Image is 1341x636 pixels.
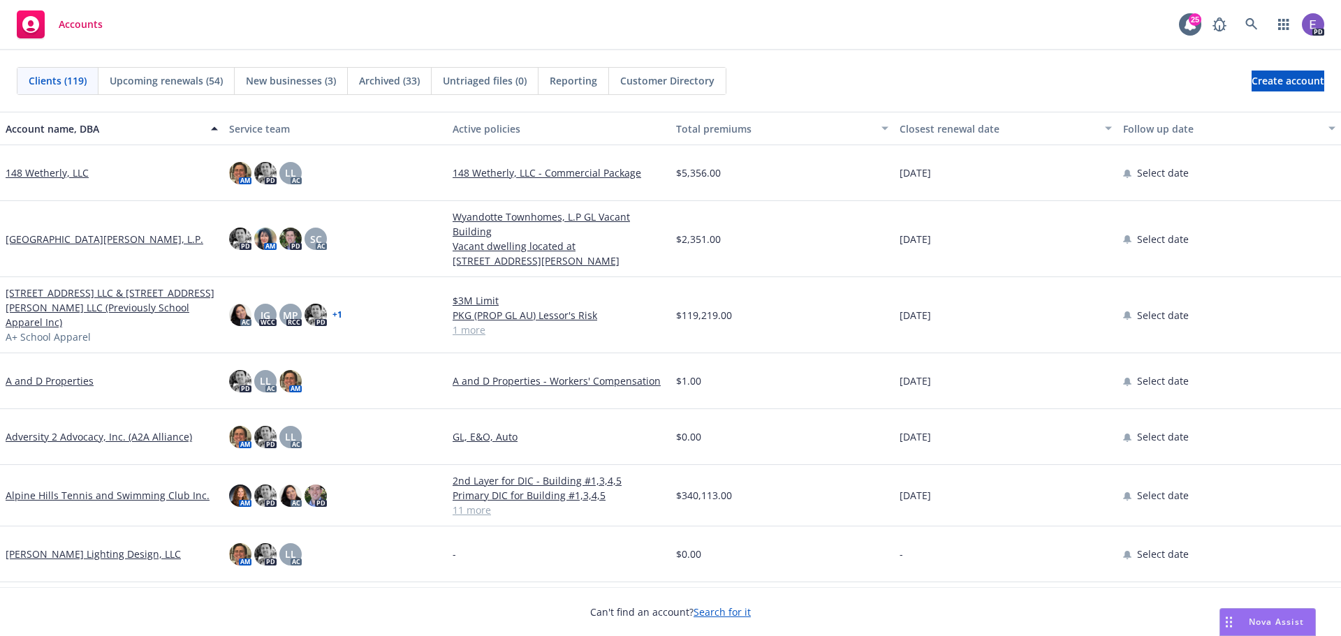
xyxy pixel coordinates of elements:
div: Active policies [453,121,665,136]
span: [DATE] [900,374,931,388]
span: Select date [1137,488,1189,503]
span: [DATE] [900,308,931,323]
span: [DATE] [900,232,931,246]
span: Select date [1137,374,1189,388]
div: Closest renewal date [900,121,1097,136]
img: photo [305,485,327,507]
span: Select date [1137,308,1189,323]
div: Drag to move [1220,609,1238,635]
div: Follow up date [1123,121,1320,136]
span: MP [283,308,298,323]
button: Follow up date [1117,112,1341,145]
a: 148 Wetherly, LLC [6,165,89,180]
span: $340,113.00 [676,488,732,503]
span: Accounts [59,19,103,30]
span: - [453,547,456,561]
div: 25 [1189,13,1201,26]
button: Total premiums [670,112,894,145]
span: Select date [1137,165,1189,180]
a: [STREET_ADDRESS] LLC & [STREET_ADDRESS][PERSON_NAME] LLC (Previously School Apparel Inc) [6,286,218,330]
a: A and D Properties [6,374,94,388]
span: $1.00 [676,374,701,388]
img: photo [229,304,251,326]
a: Wyandotte Townhomes, L.P GL Vacant Building [453,209,665,239]
img: photo [1302,13,1324,36]
img: photo [229,543,251,565]
a: Switch app [1270,10,1298,38]
span: JG [261,308,270,323]
img: photo [254,162,277,184]
a: + 1 [332,311,342,319]
a: 2nd Layer for DIC - Building #1,3,4,5 [453,473,665,488]
span: - [900,547,903,561]
span: [DATE] [900,429,931,444]
button: Nova Assist [1219,608,1316,636]
a: $3M Limit [453,293,665,308]
img: photo [229,162,251,184]
span: $5,356.00 [676,165,721,180]
div: Service team [229,121,441,136]
span: [DATE] [900,488,931,503]
span: $0.00 [676,429,701,444]
a: Create account [1252,71,1324,91]
span: New businesses (3) [246,73,336,88]
img: photo [229,426,251,448]
span: Create account [1252,68,1324,94]
div: Account name, DBA [6,121,203,136]
span: $119,219.00 [676,308,732,323]
div: Total premiums [676,121,873,136]
span: Archived (33) [359,73,420,88]
span: SC [310,232,322,246]
a: 11 more [453,503,665,517]
span: Can't find an account? [590,605,751,619]
span: LL [260,374,271,388]
a: PKG (PROP GL AU) Lessor's Risk [453,308,665,323]
span: Select date [1137,429,1189,444]
a: Alpine Hills Tennis and Swimming Club Inc. [6,488,210,503]
span: [DATE] [900,165,931,180]
img: photo [254,228,277,250]
img: photo [254,485,277,507]
span: $2,351.00 [676,232,721,246]
a: [GEOGRAPHIC_DATA][PERSON_NAME], L.P. [6,232,203,246]
span: Upcoming renewals (54) [110,73,223,88]
span: Reporting [550,73,597,88]
a: Primary DIC for Building #1,3,4,5 [453,488,665,503]
img: photo [305,304,327,326]
a: Search [1238,10,1266,38]
img: photo [254,543,277,565]
a: GL, E&O, Auto [453,429,665,444]
img: photo [254,426,277,448]
img: photo [279,370,302,392]
button: Active policies [447,112,670,145]
a: Adversity 2 Advocacy, Inc. (A2A Alliance) [6,429,192,444]
button: Service team [223,112,447,145]
a: A and D Properties - Workers' Compensation [453,374,665,388]
a: 1 more [453,323,665,337]
button: Closest renewal date [894,112,1117,145]
a: Vacant dwelling located at [STREET_ADDRESS][PERSON_NAME] [453,239,665,268]
span: LL [285,547,296,561]
img: photo [229,485,251,507]
span: LL [285,165,296,180]
img: photo [279,228,302,250]
a: Accounts [11,5,108,44]
span: Customer Directory [620,73,715,88]
img: photo [279,485,302,507]
span: LL [285,429,296,444]
span: $0.00 [676,547,701,561]
a: Report a Bug [1206,10,1233,38]
span: A+ School Apparel [6,330,91,344]
img: photo [229,228,251,250]
a: 148 Wetherly, LLC - Commercial Package [453,165,665,180]
span: Nova Assist [1249,616,1304,628]
a: Search for it [694,605,751,619]
span: Select date [1137,232,1189,246]
span: Clients (119) [29,73,87,88]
